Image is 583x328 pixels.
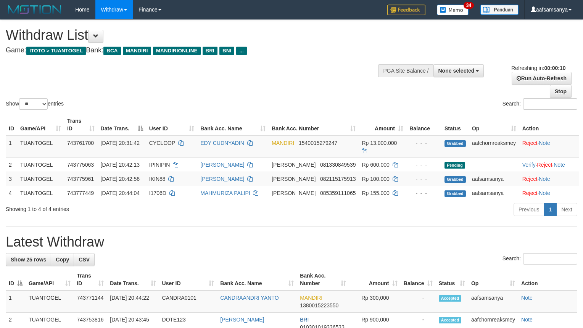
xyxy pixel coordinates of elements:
a: CSV [74,253,95,266]
span: 743761700 [67,140,94,146]
td: TUANTOGEL [17,136,64,158]
span: [PERSON_NAME] [272,190,316,196]
span: Copy 1380015223550 to clipboard [300,302,338,309]
span: Pending [444,162,465,169]
img: panduan.png [480,5,519,15]
td: 1 [6,136,17,158]
span: CSV [79,257,90,263]
th: Date Trans.: activate to sort column ascending [107,269,159,291]
span: 743777449 [67,190,94,196]
td: - [401,291,436,313]
td: aafsamsanya [469,172,519,186]
span: [DATE] 20:44:04 [101,190,140,196]
a: [PERSON_NAME] [200,162,244,168]
a: Previous [514,203,544,216]
span: BRI [203,47,217,55]
span: Rp 600.000 [362,162,389,168]
th: Bank Acc. Number: activate to sort column ascending [269,114,359,136]
td: · [519,136,579,158]
span: IKIN88 [149,176,166,182]
div: Showing 1 to 4 of 4 entries [6,202,237,213]
a: Reject [522,176,538,182]
a: Verify [522,162,536,168]
div: - - - [409,175,438,183]
a: Reject [522,140,538,146]
a: Copy [51,253,74,266]
a: Note [521,295,533,301]
div: - - - [409,161,438,169]
span: I1706D [149,190,166,196]
td: Rp 300,000 [349,291,401,313]
td: TUANTOGEL [17,186,64,200]
th: User ID: activate to sort column ascending [159,269,217,291]
span: [DATE] 20:42:13 [101,162,140,168]
span: ... [236,47,246,55]
td: CANDRA0101 [159,291,217,313]
th: Date Trans.: activate to sort column descending [98,114,146,136]
th: Action [519,114,579,136]
a: 1 [544,203,557,216]
span: MANDIRI [272,140,294,146]
a: [PERSON_NAME] [200,176,244,182]
span: MANDIRI [123,47,151,55]
label: Show entries [6,98,64,110]
span: Copy [56,257,69,263]
td: TUANTOGEL [17,172,64,186]
span: MANDIRI [300,295,322,301]
th: Balance [406,114,441,136]
span: 743775961 [67,176,94,182]
div: PGA Site Balance / [378,64,433,77]
a: Reject [537,162,552,168]
span: None selected [438,68,475,74]
th: Bank Acc. Number: activate to sort column ascending [297,269,349,291]
input: Search: [523,98,577,110]
a: Note [539,190,550,196]
td: aafsamsanya [468,291,518,313]
td: · [519,172,579,186]
a: Next [556,203,577,216]
a: Note [521,317,533,323]
label: Search: [502,98,577,110]
span: Copy 081330849539 to clipboard [320,162,356,168]
th: Trans ID: activate to sort column ascending [64,114,98,136]
th: Action [518,269,577,291]
img: Feedback.jpg [387,5,425,15]
span: BCA [103,47,121,55]
span: Accepted [439,295,462,302]
a: EDY CUDNYADIN [200,140,244,146]
span: [PERSON_NAME] [272,162,316,168]
span: 34 [464,2,474,9]
th: Game/API: activate to sort column ascending [17,114,64,136]
th: User ID: activate to sort column ascending [146,114,197,136]
input: Search: [523,253,577,265]
h1: Withdraw List [6,28,381,43]
th: Bank Acc. Name: activate to sort column ascending [197,114,269,136]
th: Status: activate to sort column ascending [436,269,468,291]
td: [DATE] 20:44:22 [107,291,159,313]
td: 3 [6,172,17,186]
span: Grabbed [444,190,466,197]
th: Trans ID: activate to sort column ascending [74,269,107,291]
a: Note [539,176,550,182]
td: TUANTOGEL [17,158,64,172]
a: Run Auto-Refresh [512,72,572,85]
td: aafsamsanya [469,186,519,200]
span: BRI [300,317,309,323]
span: Rp 155.000 [362,190,389,196]
span: IPINIPIN [149,162,170,168]
span: 743775063 [67,162,94,168]
div: - - - [409,139,438,147]
span: [DATE] 20:31:42 [101,140,140,146]
span: [PERSON_NAME] [272,176,316,182]
a: Note [539,140,550,146]
th: ID [6,114,17,136]
span: Rp 100.000 [362,176,389,182]
span: Show 25 rows [11,257,46,263]
a: Stop [550,85,572,98]
a: CANDRAANDRI YANTO [220,295,279,301]
th: Game/API: activate to sort column ascending [26,269,74,291]
span: BNI [219,47,234,55]
th: Status [441,114,469,136]
span: MANDIRIONLINE [153,47,201,55]
th: ID: activate to sort column descending [6,269,26,291]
